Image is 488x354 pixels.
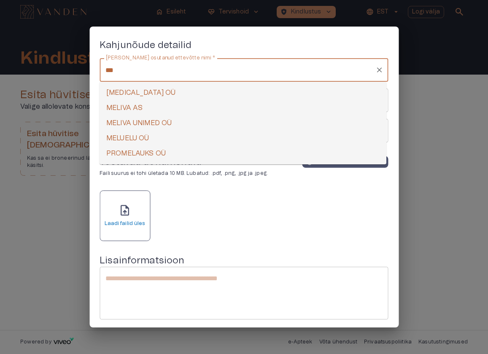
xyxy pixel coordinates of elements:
label: [PERSON_NAME] osutanud ettevõtte nimi [105,54,215,62]
li: MELIVA AS [100,100,386,115]
span: upload_file [119,204,131,217]
li: MELIVA UNIMED OÜ [100,115,386,131]
h6: Laadi failid üles [105,220,146,227]
li: MELUELU OÜ [100,131,386,146]
h5: Lisainformatsioon [100,255,388,267]
li: [MEDICAL_DATA] OÜ [100,85,386,100]
li: PROMELAUKS OÜ [100,146,386,161]
button: Clear [373,64,385,76]
h5: Kahjunõude detailid [100,39,388,51]
span: info [306,158,313,166]
p: Faili suurus ei tohi ületada 10 MB. Lubatud: .pdf, .png, .jpg ja .jpeg. [100,170,268,177]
